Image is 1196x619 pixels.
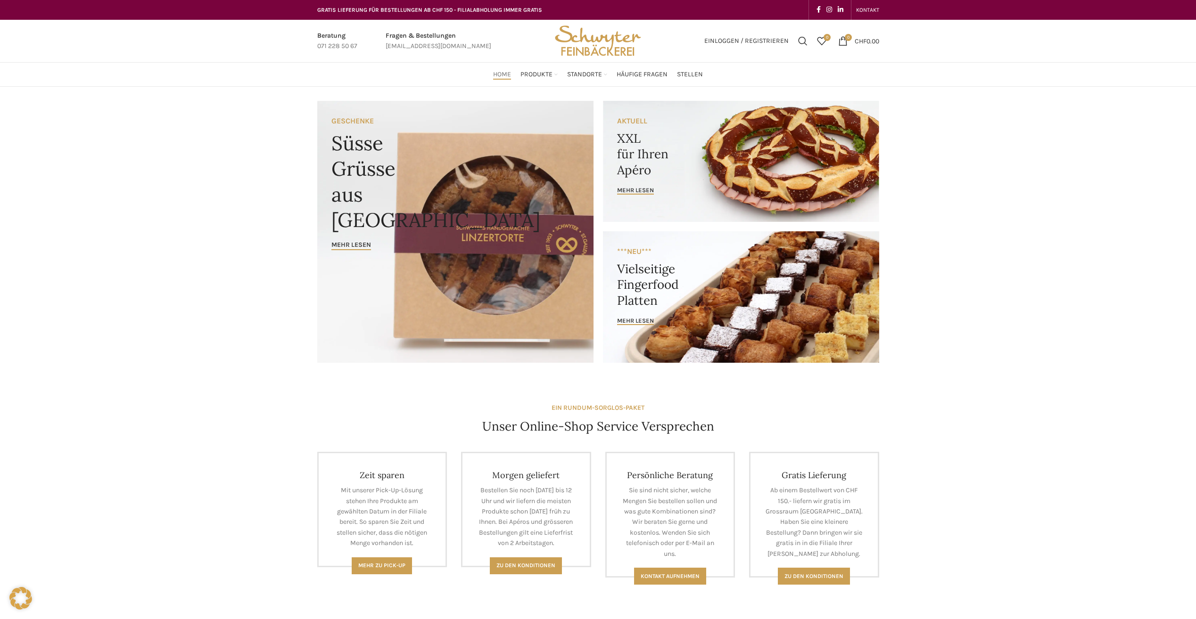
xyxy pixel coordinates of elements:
[812,32,831,50] a: 0
[845,34,852,41] span: 0
[765,470,864,481] h4: Gratis Lieferung
[567,65,607,84] a: Standorte
[603,231,879,363] a: Banner link
[833,32,884,50] a: 0 CHF0.00
[603,101,879,222] a: Banner link
[352,557,412,574] a: Mehr zu Pick-Up
[552,36,644,44] a: Site logo
[482,418,714,435] h4: Unser Online-Shop Service Versprechen
[835,3,846,16] a: Linkedin social link
[552,20,644,62] img: Bäckerei Schwyter
[477,485,576,548] p: Bestellen Sie noch [DATE] bis 12 Uhr und wir liefern die meisten Produkte schon [DATE] früh zu Ih...
[677,70,703,79] span: Stellen
[765,485,864,559] p: Ab einem Bestellwert von CHF 150.- liefern wir gratis im Grossraum [GEOGRAPHIC_DATA]. Haben Sie e...
[317,31,357,52] a: Infobox link
[490,557,562,574] a: Zu den Konditionen
[386,31,491,52] a: Infobox link
[856,0,879,19] a: KONTAKT
[778,568,850,585] a: Zu den konditionen
[317,101,594,363] a: Banner link
[567,70,602,79] span: Standorte
[824,34,831,41] span: 0
[677,65,703,84] a: Stellen
[812,32,831,50] div: Meine Wunschliste
[477,470,576,481] h4: Morgen geliefert
[333,470,432,481] h4: Zeit sparen
[856,7,879,13] span: KONTAKT
[493,70,511,79] span: Home
[358,562,405,569] span: Mehr zu Pick-Up
[784,573,843,579] span: Zu den konditionen
[313,65,884,84] div: Main navigation
[552,404,644,412] strong: EIN RUNDUM-SORGLOS-PAKET
[855,37,879,45] bdi: 0.00
[793,32,812,50] a: Suchen
[700,32,793,50] a: Einloggen / Registrieren
[317,7,542,13] span: GRATIS LIEFERUNG FÜR BESTELLUNGEN AB CHF 150 - FILIALABHOLUNG IMMER GRATIS
[814,3,824,16] a: Facebook social link
[621,470,720,481] h4: Persönliche Beratung
[851,0,884,19] div: Secondary navigation
[621,485,720,559] p: Sie sind nicht sicher, welche Mengen Sie bestellen sollen und was gute Kombinationen sind? Wir be...
[641,573,700,579] span: Kontakt aufnehmen
[855,37,866,45] span: CHF
[824,3,835,16] a: Instagram social link
[496,562,555,569] span: Zu den Konditionen
[520,70,553,79] span: Produkte
[520,65,558,84] a: Produkte
[617,65,668,84] a: Häufige Fragen
[634,568,706,585] a: Kontakt aufnehmen
[617,70,668,79] span: Häufige Fragen
[493,65,511,84] a: Home
[704,38,789,44] span: Einloggen / Registrieren
[333,485,432,548] p: Mit unserer Pick-Up-Lösung stehen Ihre Produkte am gewählten Datum in der Filiale bereit. So spar...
